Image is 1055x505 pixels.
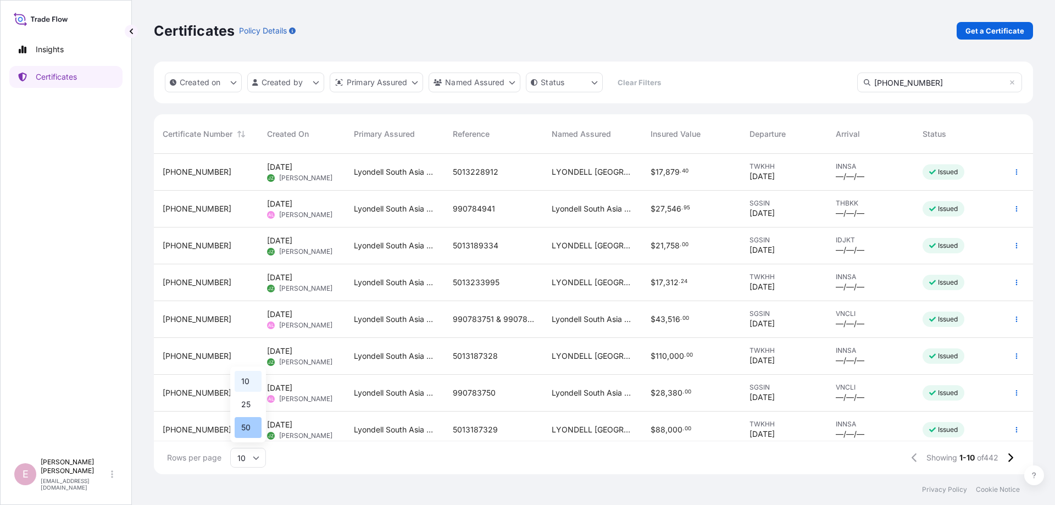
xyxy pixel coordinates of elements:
[749,383,819,392] span: SGSIN
[749,171,775,182] span: [DATE]
[668,389,682,397] span: 380
[279,284,332,293] span: [PERSON_NAME]
[682,169,688,173] span: 40
[685,390,691,394] span: 00
[23,469,29,480] span: E
[926,452,957,463] span: Showing
[666,242,680,249] span: 758
[938,278,958,287] p: Issued
[453,240,498,251] span: 5013189334
[651,315,656,323] span: $
[836,199,905,208] span: THBKK
[165,73,242,92] button: createdOn Filter options
[163,387,231,398] span: [PHONE_NUMBER]
[923,129,946,140] span: Status
[749,309,819,318] span: SGSIN
[347,77,407,88] p: Primary Assured
[749,273,819,281] span: TWKHH
[682,390,684,394] span: .
[668,426,682,434] span: 000
[680,317,682,320] span: .
[235,394,262,415] div: 25
[262,77,303,88] p: Created by
[976,485,1020,494] p: Cookie Notice
[354,277,435,288] span: Lyondell South Asia Pte Ltd.
[665,315,668,323] span: ,
[684,353,686,357] span: .
[608,74,670,91] button: Clear Filters
[749,392,775,403] span: [DATE]
[268,320,274,331] span: AL
[267,235,292,246] span: [DATE]
[836,281,864,292] span: —/—/—
[267,346,292,357] span: [DATE]
[836,171,864,182] span: —/—/—
[429,73,520,92] button: cargoOwner Filter options
[836,429,864,440] span: —/—/—
[667,352,669,360] span: ,
[651,352,656,360] span: $
[665,389,668,397] span: ,
[836,309,905,318] span: VNCLI
[552,129,611,140] span: Named Assured
[749,162,819,171] span: TWKHH
[665,426,668,434] span: ,
[163,167,231,177] span: [PHONE_NUMBER]
[938,241,958,250] p: Issued
[235,417,262,438] div: 50
[268,283,274,294] span: JZ
[656,389,665,397] span: 28
[836,383,905,392] span: VNCLI
[279,358,332,367] span: [PERSON_NAME]
[354,314,435,325] span: Lyondell South Asia Pte Ltd.
[836,318,864,329] span: —/—/—
[663,279,665,286] span: ,
[541,77,564,88] p: Status
[681,280,687,284] span: 24
[36,44,64,55] p: Insights
[453,167,498,177] span: 5013228912
[665,205,667,213] span: ,
[665,279,679,286] span: 312
[267,272,292,283] span: [DATE]
[279,431,332,440] span: [PERSON_NAME]
[267,129,309,140] span: Created On
[749,346,819,355] span: TWKHH
[163,277,231,288] span: [PHONE_NUMBER]
[749,281,775,292] span: [DATE]
[453,129,490,140] span: Reference
[680,243,681,247] span: .
[268,430,274,441] span: JZ
[651,129,701,140] span: Insured Value
[552,351,633,362] span: LYONDELL [GEOGRAPHIC_DATA] PTE. LTD.
[453,351,498,362] span: 5013187328
[664,242,666,249] span: ,
[279,210,332,219] span: [PERSON_NAME]
[656,315,665,323] span: 43
[267,309,292,320] span: [DATE]
[651,242,656,249] span: $
[445,77,504,88] p: Named Assured
[663,168,665,176] span: ,
[552,277,633,288] span: LYONDELL [GEOGRAPHIC_DATA] PTE. LTD.
[618,77,661,88] p: Clear Filters
[354,203,435,214] span: Lyondell South Asia Pte Ltd.
[163,424,231,435] span: [PHONE_NUMBER]
[552,424,633,435] span: LYONDELL [GEOGRAPHIC_DATA] PTE. LTD.
[453,314,534,325] span: 990783751 & 990783752
[268,246,274,257] span: JZ
[651,205,656,213] span: $
[354,387,435,398] span: Lyondell South Asia Pte Ltd.
[453,277,499,288] span: 5013233995
[41,458,109,475] p: [PERSON_NAME] [PERSON_NAME]
[167,452,221,463] span: Rows per page
[836,236,905,245] span: IDJKT
[354,424,435,435] span: Lyondell South Asia Pte Ltd.
[267,198,292,209] span: [DATE]
[938,352,958,360] p: Issued
[977,452,998,463] span: of 442
[749,420,819,429] span: TWKHH
[749,129,786,140] span: Departure
[651,426,656,434] span: $
[656,168,663,176] span: 17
